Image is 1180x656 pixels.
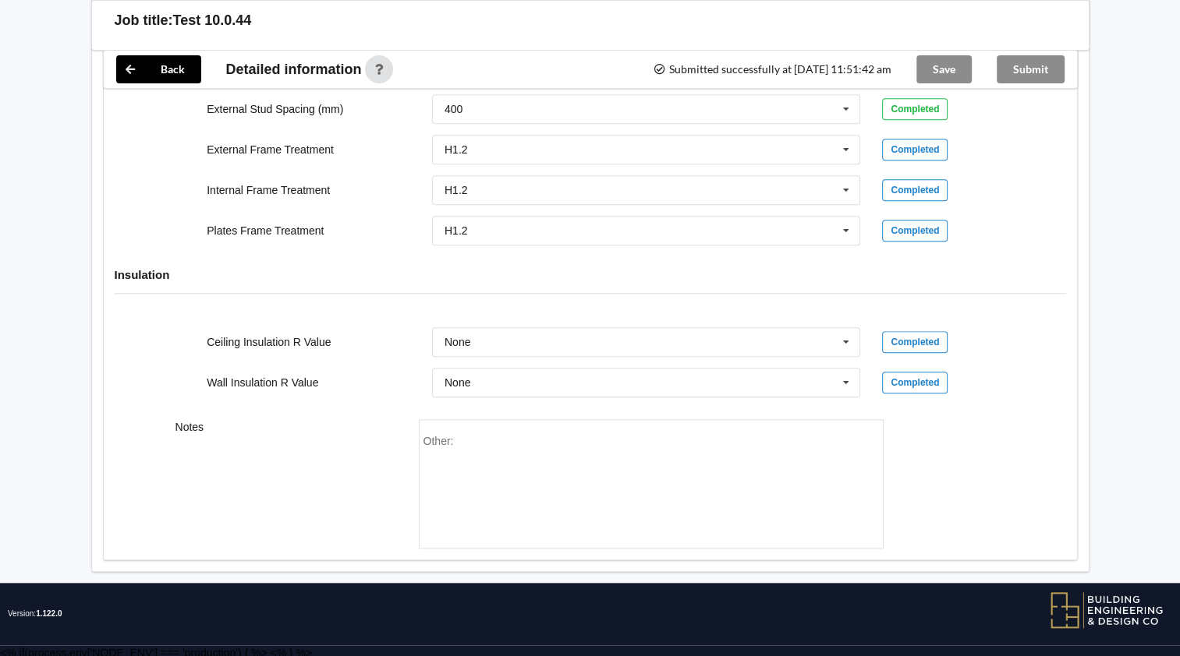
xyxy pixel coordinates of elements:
[36,609,62,618] span: 1.122.0
[207,224,324,237] label: Plates Frame Treatment
[423,435,454,447] span: Other:
[207,336,331,348] label: Ceiling Insulation R Value
[226,62,362,76] span: Detailed information
[445,337,470,347] div: None
[445,104,462,115] div: 400
[445,144,468,155] div: H1.2
[173,12,252,30] h3: Test 10.0.44
[8,583,62,645] span: Version:
[882,220,948,242] div: Completed
[882,139,948,160] div: Completed
[1050,591,1164,630] img: BEDC logo
[882,179,948,201] div: Completed
[882,372,948,393] div: Completed
[445,225,468,236] div: H1.2
[115,12,173,30] h3: Job title:
[419,419,884,548] form: notes-field
[116,55,201,83] button: Back
[882,98,948,120] div: Completed
[207,376,318,389] label: Wall Insulation R Value
[445,377,470,388] div: None
[207,143,334,156] label: External Frame Treatment
[115,267,1066,282] h4: Insulation
[882,331,948,353] div: Completed
[654,64,891,75] span: Submitted successfully at [DATE] 11:51:42 am
[207,184,330,196] label: Internal Frame Treatment
[165,419,408,548] div: Notes
[207,103,343,115] label: External Stud Spacing (mm)
[445,185,468,196] div: H1.2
